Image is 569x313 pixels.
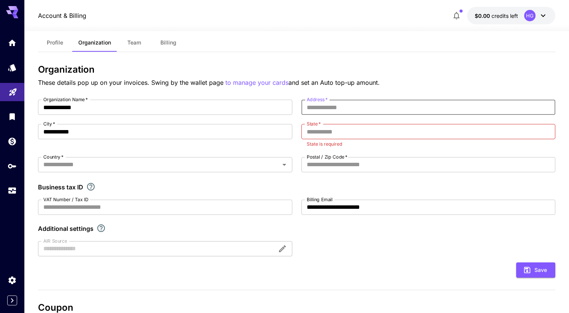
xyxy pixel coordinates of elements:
[524,10,536,21] div: HG
[475,13,491,19] span: $0.00
[38,302,555,313] h3: Coupon
[8,63,17,72] div: Models
[38,11,86,20] nav: breadcrumb
[47,39,63,46] span: Profile
[97,224,106,233] svg: Explore additional customization settings
[78,39,111,46] span: Organization
[8,186,17,195] div: Usage
[467,7,555,24] button: $0.00HG
[38,224,94,233] p: Additional settings
[475,12,518,20] div: $0.00
[288,79,380,86] span: and set an Auto top-up amount.
[38,64,555,75] h3: Organization
[516,262,555,278] button: Save
[8,275,17,285] div: Settings
[43,96,88,103] label: Organization Name
[307,154,347,160] label: Postal / Zip Code
[8,85,17,94] div: Playground
[307,96,328,103] label: Address
[38,79,225,86] span: These details pop up on your invoices. Swing by the wallet page
[307,140,550,148] p: State is required
[7,296,17,305] button: Expand sidebar
[43,238,67,244] label: AIR Source
[38,11,86,20] a: Account & Billing
[279,159,290,170] button: Open
[491,13,518,19] span: credits left
[8,38,17,48] div: Home
[225,78,288,87] button: to manage your cards
[8,161,17,171] div: API Keys
[8,137,17,146] div: Wallet
[43,121,55,127] label: City
[307,121,321,127] label: State
[307,196,333,203] label: Billing Email
[38,183,83,192] p: Business tax ID
[43,154,63,160] label: Country
[8,112,17,121] div: Library
[43,196,89,203] label: VAT Number / Tax ID
[127,39,141,46] span: Team
[160,39,176,46] span: Billing
[86,182,95,191] svg: If you are a business tax registrant, please enter your business tax ID here.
